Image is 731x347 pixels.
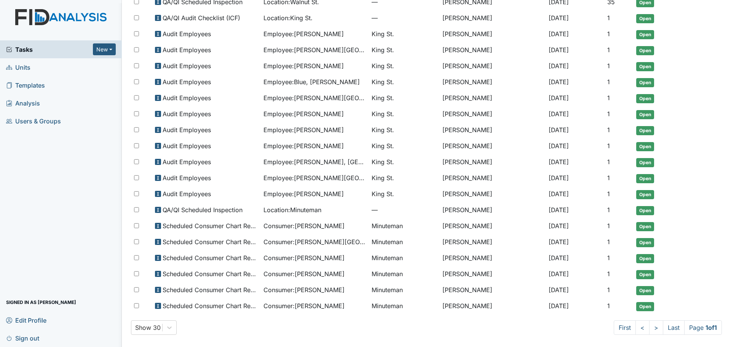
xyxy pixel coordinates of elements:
span: Employee : [PERSON_NAME][GEOGRAPHIC_DATA] [263,45,366,54]
span: [DATE] [549,254,569,262]
span: — [372,205,436,214]
td: [PERSON_NAME] [439,298,546,314]
span: Scheduled Consumer Chart Review [163,253,257,262]
span: Audit Employees [163,109,211,118]
span: King St. [372,93,394,102]
td: [PERSON_NAME] [439,250,546,266]
span: Open [636,190,654,199]
td: [PERSON_NAME] [439,106,546,122]
span: Minuteman [372,301,403,310]
span: 1 [607,286,610,294]
div: Show 30 [135,323,161,332]
span: [DATE] [549,78,569,86]
span: 1 [607,46,610,54]
span: King St. [372,125,394,134]
span: [DATE] [549,158,569,166]
span: Employee : [PERSON_NAME] [263,141,344,150]
span: Open [636,126,654,135]
td: [PERSON_NAME] [439,138,546,154]
span: King St. [372,141,394,150]
span: Audit Employees [163,141,211,150]
span: 1 [607,142,610,150]
span: [DATE] [549,94,569,102]
span: King St. [372,189,394,198]
span: [DATE] [549,30,569,38]
span: 1 [607,30,610,38]
span: Consumer : [PERSON_NAME] [263,301,345,310]
span: Audit Employees [163,157,211,166]
span: 1 [607,254,610,262]
span: [DATE] [549,206,569,214]
span: Open [636,222,654,231]
span: Minuteman [372,237,403,246]
span: Consumer : [PERSON_NAME] [263,221,345,230]
span: Minuteman [372,285,403,294]
span: Scheduled Consumer Chart Review [163,237,257,246]
button: New [93,43,116,55]
span: Minuteman [372,253,403,262]
td: [PERSON_NAME] [439,234,546,250]
span: Open [636,30,654,39]
span: Consumer : [PERSON_NAME][GEOGRAPHIC_DATA] [263,237,366,246]
a: Tasks [6,45,93,54]
nav: task-pagination [614,320,722,335]
td: [PERSON_NAME] [439,74,546,90]
span: Consumer : [PERSON_NAME] [263,269,345,278]
td: [PERSON_NAME] [439,90,546,106]
span: QA/QI Audit Checklist (ICF) [163,13,240,22]
span: Scheduled Consumer Chart Review [163,221,257,230]
span: Edit Profile [6,314,46,326]
span: Location : Minuteman [263,205,321,214]
span: 1 [607,14,610,22]
span: Open [636,78,654,87]
span: Employee : [PERSON_NAME][GEOGRAPHIC_DATA], [GEOGRAPHIC_DATA] [263,93,366,102]
span: King St. [372,61,394,70]
a: > [649,320,663,335]
span: Employee : [PERSON_NAME] [263,125,344,134]
span: Employee : [PERSON_NAME] [263,189,344,198]
span: Open [636,302,654,311]
span: 1 [607,270,610,278]
span: [DATE] [549,222,569,230]
span: [DATE] [549,174,569,182]
td: [PERSON_NAME] [439,42,546,58]
span: 1 [607,78,610,86]
span: 1 [607,62,610,70]
span: [DATE] [549,46,569,54]
span: — [372,13,436,22]
td: [PERSON_NAME] [439,282,546,298]
span: [DATE] [549,190,569,198]
span: [DATE] [549,14,569,22]
span: Open [636,110,654,119]
span: Page [684,320,722,335]
span: Audit Employees [163,61,211,70]
td: [PERSON_NAME] [439,122,546,138]
span: Open [636,62,654,71]
span: 1 [607,302,610,310]
span: 1 [607,126,610,134]
span: Consumer : [PERSON_NAME] [263,285,345,294]
span: Users & Groups [6,115,61,127]
span: King St. [372,29,394,38]
span: [DATE] [549,62,569,70]
span: Scheduled Consumer Chart Review [163,285,257,294]
span: King St. [372,173,394,182]
span: Open [636,158,654,167]
span: Open [636,270,654,279]
span: Open [636,174,654,183]
span: Sign out [6,332,39,344]
td: [PERSON_NAME] [439,58,546,74]
td: [PERSON_NAME] [439,186,546,202]
span: 1 [607,110,610,118]
span: 1 [607,238,610,246]
td: [PERSON_NAME] [439,202,546,218]
span: Units [6,61,30,73]
span: King St. [372,109,394,118]
span: [DATE] [549,110,569,118]
span: [DATE] [549,286,569,294]
span: Employee : Blue, [PERSON_NAME] [263,77,360,86]
span: 1 [607,158,610,166]
span: Employee : [PERSON_NAME][GEOGRAPHIC_DATA] [263,173,366,182]
span: 1 [607,190,610,198]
